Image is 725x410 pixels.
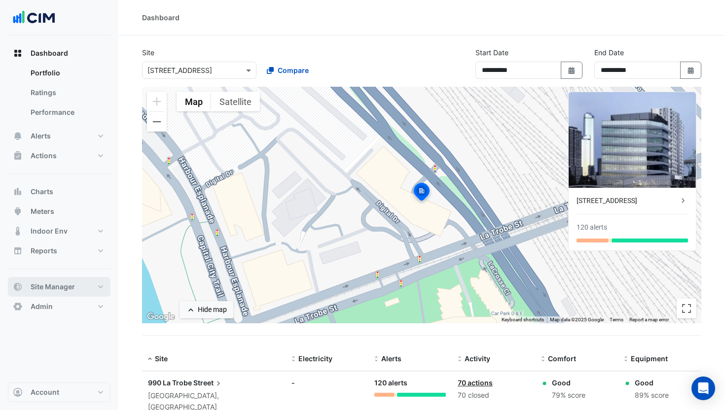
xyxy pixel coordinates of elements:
span: Street [193,377,223,388]
div: - [291,377,363,388]
div: 89% score [635,390,669,401]
div: Good [635,377,669,388]
img: 990 La Trobe Street [569,92,696,188]
app-icon: Site Manager [13,282,23,292]
a: Click to see this area on Google Maps [145,310,177,323]
span: 990 La Trobe [148,378,192,387]
div: 79% score [552,390,585,401]
app-icon: Meters [13,206,23,216]
a: Terms (opens in new tab) [610,317,623,322]
app-icon: Admin [13,302,23,311]
div: Hide map [198,305,227,315]
fa-icon: Select Date [567,66,576,74]
div: [STREET_ADDRESS] [577,196,678,206]
button: Zoom out [147,112,167,132]
span: Charts [31,187,53,197]
app-icon: Indoor Env [13,226,23,236]
app-icon: Dashboard [13,48,23,58]
img: Google [145,310,177,323]
a: Report a map error [629,317,669,322]
button: Dashboard [8,43,110,63]
div: Dashboard [142,12,180,23]
img: Company Logo [12,8,56,28]
button: Compare [260,62,315,79]
label: Site [142,47,154,58]
fa-icon: Select Date [687,66,695,74]
label: Start Date [475,47,508,58]
span: Equipment [631,354,668,363]
span: Alerts [31,131,51,141]
span: Account [31,387,59,397]
span: Compare [278,65,309,75]
app-icon: Reports [13,246,23,256]
img: site-pin-selected.svg [411,181,433,205]
button: Hide map [180,301,233,318]
div: 70 closed [458,390,529,401]
app-icon: Actions [13,151,23,161]
span: Dashboard [31,48,68,58]
span: Reports [31,246,57,256]
app-icon: Alerts [13,131,23,141]
button: Show street map [177,92,211,111]
span: Site [155,354,168,363]
button: Meters [8,202,110,221]
span: Admin [31,302,53,311]
button: Reports [8,241,110,261]
button: Toggle fullscreen view [677,299,696,318]
span: Meters [31,206,54,216]
span: Activity [465,354,490,363]
button: Admin [8,297,110,316]
button: Account [8,382,110,402]
a: Portfolio [23,63,110,83]
button: Show satellite imagery [211,92,260,111]
span: Indoor Env [31,226,68,236]
button: Keyboard shortcuts [502,316,544,323]
button: Site Manager [8,277,110,297]
button: Charts [8,182,110,202]
button: Zoom in [147,92,167,111]
span: Actions [31,151,57,161]
div: Good [552,377,585,388]
app-icon: Charts [13,187,23,197]
label: End Date [594,47,624,58]
div: 120 alerts [577,222,607,233]
div: Open Intercom Messenger [691,376,715,400]
button: Actions [8,146,110,166]
div: Dashboard [8,63,110,126]
button: Indoor Env [8,221,110,241]
span: Comfort [548,354,576,363]
button: Alerts [8,126,110,146]
span: Map data ©2025 Google [550,317,604,322]
span: Alerts [381,354,401,363]
span: Electricity [298,354,332,363]
a: 70 actions [458,378,493,387]
span: Site Manager [31,282,75,292]
a: Performance [23,102,110,122]
a: Ratings [23,83,110,102]
div: 120 alerts [374,377,446,389]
